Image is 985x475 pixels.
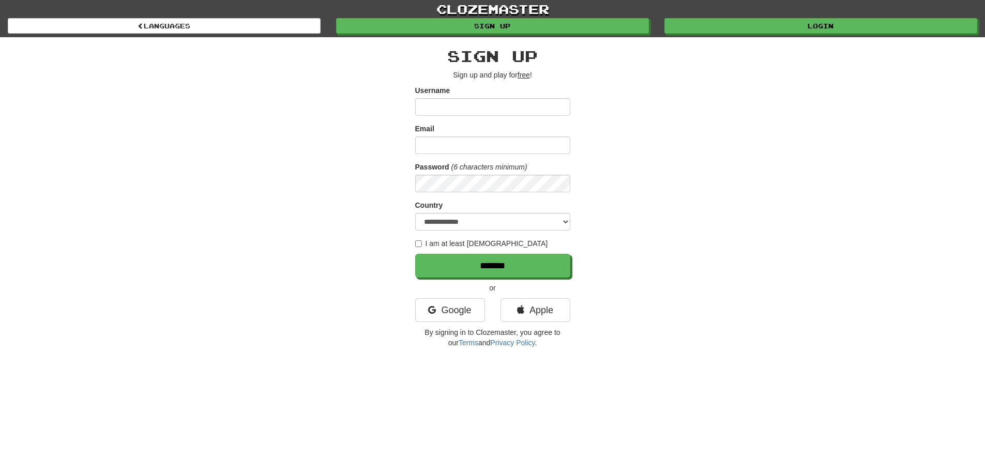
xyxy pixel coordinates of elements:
[415,162,449,172] label: Password
[415,48,570,65] h2: Sign up
[415,240,422,247] input: I am at least [DEMOGRAPHIC_DATA]
[415,283,570,293] p: or
[415,200,443,210] label: Country
[8,18,321,34] a: Languages
[415,124,434,134] label: Email
[501,298,570,322] a: Apple
[664,18,977,34] a: Login
[490,339,535,347] a: Privacy Policy
[336,18,649,34] a: Sign up
[415,238,548,249] label: I am at least [DEMOGRAPHIC_DATA]
[415,70,570,80] p: Sign up and play for !
[415,298,485,322] a: Google
[451,163,527,171] em: (6 characters minimum)
[459,339,478,347] a: Terms
[518,71,530,79] u: free
[415,85,450,96] label: Username
[415,327,570,348] p: By signing in to Clozemaster, you agree to our and .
